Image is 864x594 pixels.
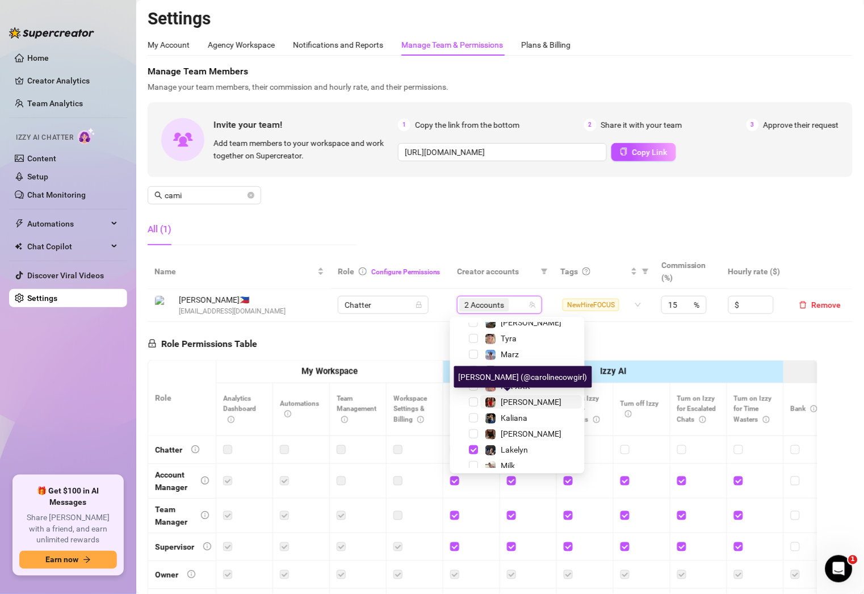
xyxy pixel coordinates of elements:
[485,413,496,424] img: Kaliana
[201,511,209,519] span: info-circle
[155,468,192,493] div: Account Manager
[45,555,78,564] span: Earn now
[501,318,561,327] span: [PERSON_NAME]
[764,119,839,131] span: Approve their request
[187,570,195,578] span: info-circle
[148,223,171,236] div: All (1)
[825,555,853,583] iframe: Intercom live chat
[620,400,659,419] span: Turn off Izzy
[485,350,496,360] img: Marz
[469,445,478,454] span: Select tree node
[9,27,94,39] img: logo-BBDzfeDw.svg
[27,271,104,280] a: Discover Viral Videos
[16,132,73,143] span: Izzy AI Chatter
[582,267,590,275] span: question-circle
[464,299,504,311] span: 2 Accounts
[539,263,550,280] span: filter
[593,416,600,423] span: info-circle
[791,405,817,413] span: Bank
[201,476,209,484] span: info-circle
[699,416,706,423] span: info-circle
[469,318,478,327] span: Select tree node
[469,461,478,470] span: Select tree node
[521,39,571,51] div: Plans & Billing
[746,119,759,131] span: 3
[501,445,528,454] span: Lakelyn
[469,429,478,438] span: Select tree node
[83,556,91,564] span: arrow-right
[560,265,578,278] span: Tags
[601,119,682,131] span: Share it with your team
[280,400,319,419] span: Automations
[677,395,716,424] span: Turn on Izzy for Escalated Chats
[398,119,410,131] span: 1
[485,445,496,455] img: Lakelyn
[812,300,841,309] span: Remove
[19,486,117,508] span: 🎁 Get $100 in AI Messages
[529,302,536,308] span: team
[228,416,234,423] span: info-circle
[155,503,192,528] div: Team Manager
[469,413,478,423] span: Select tree node
[632,148,668,157] span: Copy Link
[179,306,286,317] span: [EMAIL_ADDRESS][DOMAIN_NAME]
[213,118,398,132] span: Invite your team!
[795,298,846,312] button: Remove
[27,53,49,62] a: Home
[338,267,354,276] span: Role
[415,119,519,131] span: Copy the link from the bottom
[301,366,358,377] strong: My Workspace
[485,398,496,408] img: Caroline
[563,299,619,311] span: NewHireFOCUS
[248,192,254,199] button: close-circle
[459,298,509,312] span: 2 Accounts
[642,268,649,275] span: filter
[501,461,515,470] span: Milk
[155,296,174,315] img: Camille
[734,395,772,424] span: Turn on Izzy for Time Wasters
[213,137,393,162] span: Add team members to your workspace and work together on Supercreator.
[640,263,651,280] span: filter
[501,350,519,359] span: Marz
[208,39,275,51] div: Agency Workspace
[393,395,427,424] span: Workspace Settings & Billing
[849,555,858,564] span: 1
[154,191,162,199] span: search
[501,413,527,423] span: Kaliana
[345,296,422,313] span: Chatter
[148,81,853,93] span: Manage your team members, their commission and hourly rate, and their permissions.
[27,72,118,90] a: Creator Analytics
[148,39,190,51] div: My Account
[611,143,676,161] button: Copy Link
[625,411,632,417] span: info-circle
[359,267,367,275] span: info-circle
[19,513,117,546] span: Share [PERSON_NAME] with a friend, and earn unlimited rewards
[27,237,108,256] span: Chat Copilot
[148,65,853,78] span: Manage Team Members
[469,398,478,407] span: Select tree node
[501,366,561,375] span: [PERSON_NAME]
[485,318,496,328] img: Taylor
[27,172,48,181] a: Setup
[15,242,22,250] img: Chat Copilot
[337,395,376,424] span: Team Management
[417,416,424,423] span: info-circle
[27,215,108,233] span: Automations
[763,416,770,423] span: info-circle
[811,405,817,412] span: info-circle
[655,254,721,289] th: Commission (%)
[457,265,536,278] span: Creator accounts
[799,301,807,309] span: delete
[148,337,257,351] h5: Role Permissions Table
[620,148,628,156] span: copy
[27,154,56,163] a: Content
[284,411,291,417] span: info-circle
[27,294,57,303] a: Settings
[155,568,178,581] div: Owner
[155,541,194,553] div: Supervisor
[223,395,256,424] span: Analytics Dashboard
[416,302,422,308] span: lock
[148,339,157,348] span: lock
[27,99,83,108] a: Team Analytics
